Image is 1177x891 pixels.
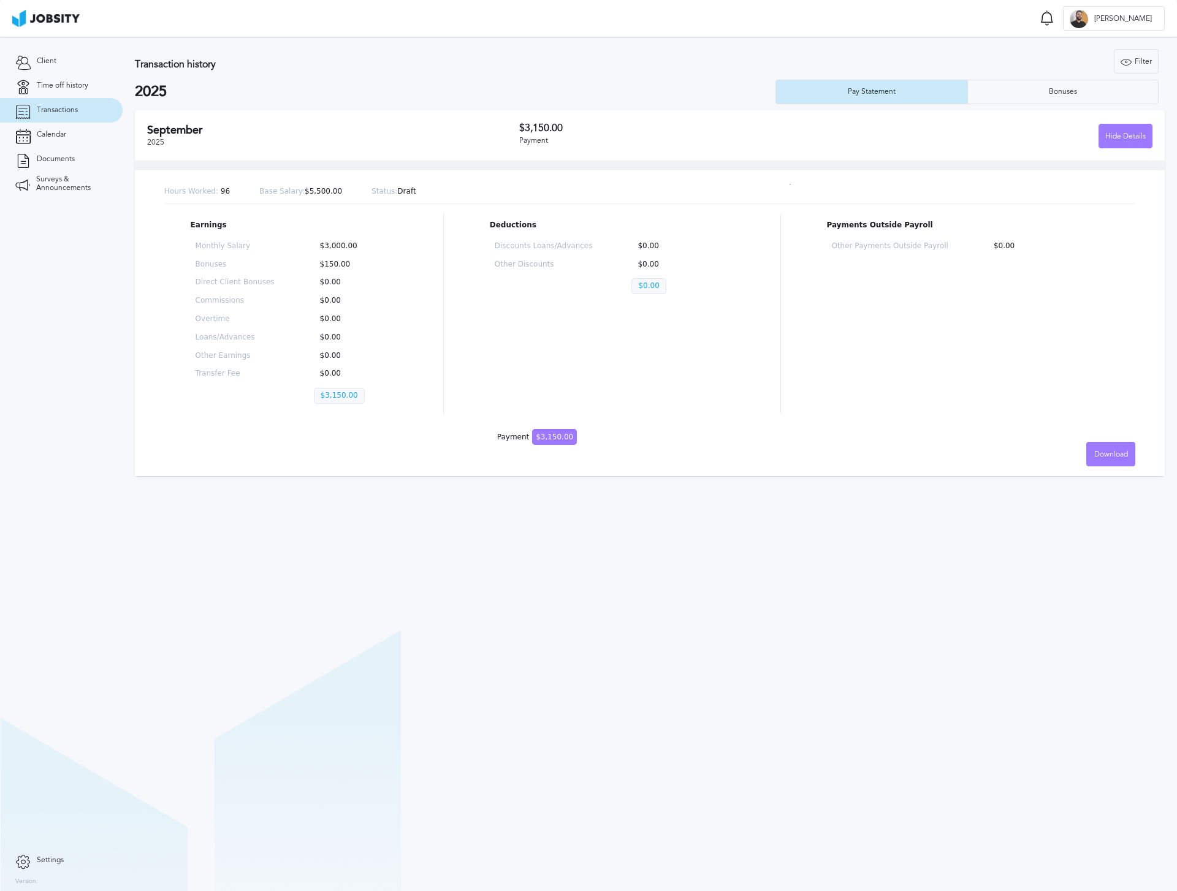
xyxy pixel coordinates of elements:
div: Pay Statement [842,88,902,96]
p: Transfer Fee [196,370,275,378]
p: Other Payments Outside Payroll [831,242,948,251]
p: $0.00 [314,278,393,287]
span: Base Salary: [259,187,305,195]
span: $3,150.00 [532,429,577,445]
p: Monthly Salary [196,242,275,251]
p: Direct Client Bonuses [196,278,275,287]
button: Bonuses [967,80,1159,104]
button: Filter [1114,49,1159,74]
h3: Transaction history [135,59,695,70]
span: Settings [37,856,64,865]
h2: September [147,124,519,137]
p: Deductions [490,221,734,230]
span: Calendar [37,131,66,139]
img: ab4bad089aa723f57921c736e9817d99.png [12,10,80,27]
button: Download [1086,442,1135,466]
p: $5,500.00 [259,188,342,196]
button: Pay Statement [775,80,967,104]
p: $3,000.00 [314,242,393,251]
h3: $3,150.00 [519,123,836,134]
span: Client [37,57,56,66]
div: J [1070,10,1088,28]
span: [PERSON_NAME] [1088,15,1158,23]
h2: 2025 [135,83,775,100]
span: Download [1094,450,1128,459]
div: Filter [1114,50,1158,74]
div: Bonuses [1043,88,1083,96]
button: J[PERSON_NAME] [1063,6,1165,31]
p: Other Earnings [196,352,275,360]
p: Commissions [196,297,275,305]
p: $0.00 [314,352,393,360]
p: Other Discounts [495,260,593,269]
label: Version: [15,878,38,885]
p: Draft [371,188,416,196]
p: $3,150.00 [314,388,365,404]
p: Overtime [196,315,275,324]
span: Transactions [37,106,78,115]
button: Hide Details [1099,124,1152,148]
p: $0.00 [988,242,1104,251]
div: Payment [497,433,577,442]
span: Time off history [37,82,88,90]
p: 96 [164,188,230,196]
p: Loans/Advances [196,333,275,342]
p: Payments Outside Payroll [826,221,1109,230]
p: $0.00 [631,260,729,269]
p: Bonuses [196,260,275,269]
span: Documents [37,155,75,164]
p: Earnings [191,221,398,230]
div: Hide Details [1099,124,1152,149]
div: Payment [519,137,836,145]
span: Surveys & Announcements [36,175,107,192]
p: $0.00 [314,297,393,305]
p: Discounts Loans/Advances [495,242,593,251]
p: $0.00 [314,315,393,324]
p: $0.00 [314,333,393,342]
span: Hours Worked: [164,187,218,195]
p: $0.00 [314,370,393,378]
p: $0.00 [631,242,729,251]
span: Status: [371,187,397,195]
p: $0.00 [631,278,666,294]
p: $150.00 [314,260,393,269]
span: 2025 [147,138,164,146]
